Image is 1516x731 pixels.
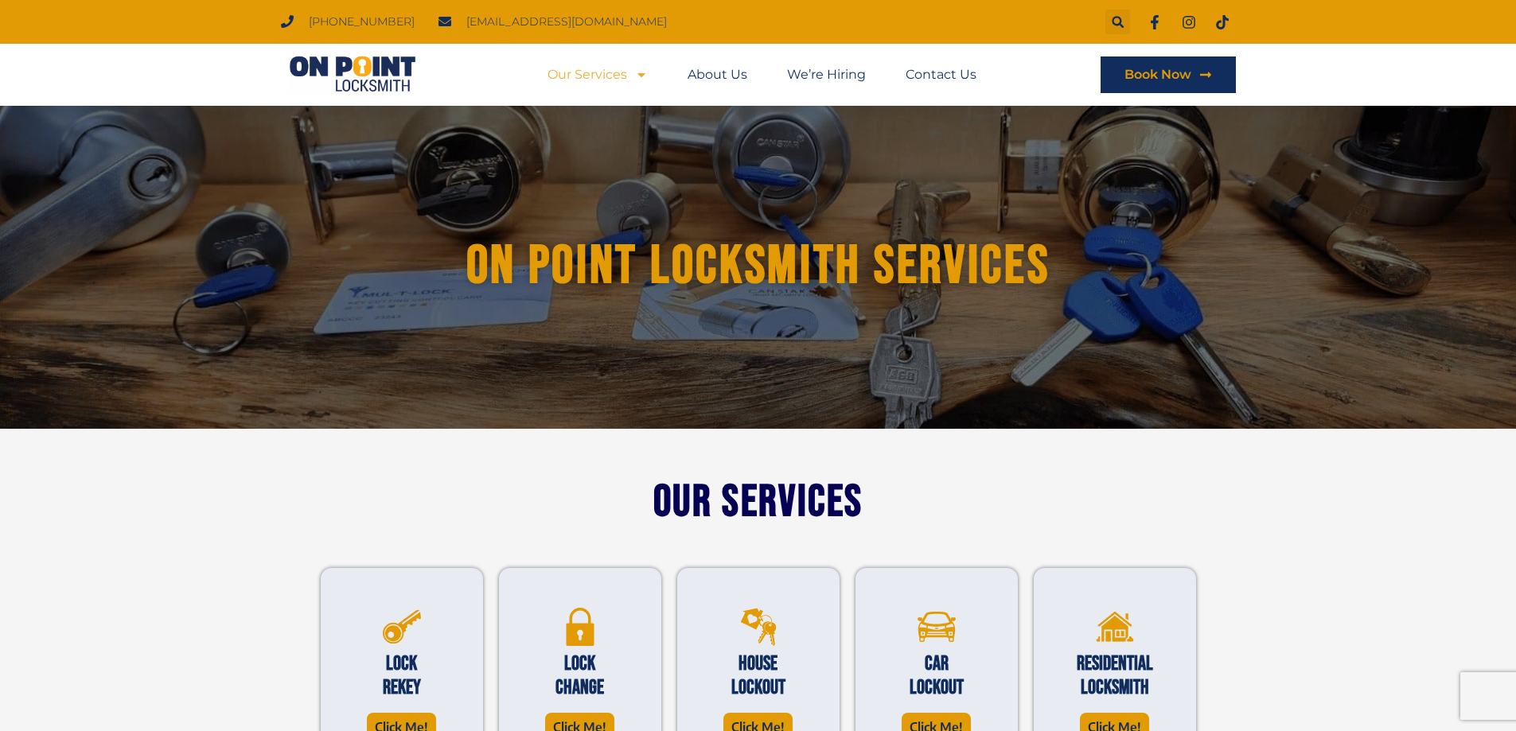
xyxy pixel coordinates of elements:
h2: House Lockout [717,652,800,700]
h2: Car Lockout [895,652,978,700]
h2: Lock change [539,652,622,700]
h2: Residential Locksmith [1074,652,1156,700]
a: Our Services [548,56,648,93]
a: Book Now [1101,56,1236,93]
span: [EMAIL_ADDRESS][DOMAIN_NAME] [462,11,667,33]
a: We’re Hiring [787,56,866,93]
a: Contact Us [906,56,976,93]
div: Search [1105,10,1130,34]
h2: Our Services [313,484,1204,520]
span: [PHONE_NUMBER] [305,11,415,33]
a: About Us [688,56,747,93]
h1: On Point Locksmith Services [329,236,1187,296]
nav: Menu [548,56,976,93]
h2: Lock Rekey [360,652,443,700]
span: Book Now [1124,68,1191,81]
